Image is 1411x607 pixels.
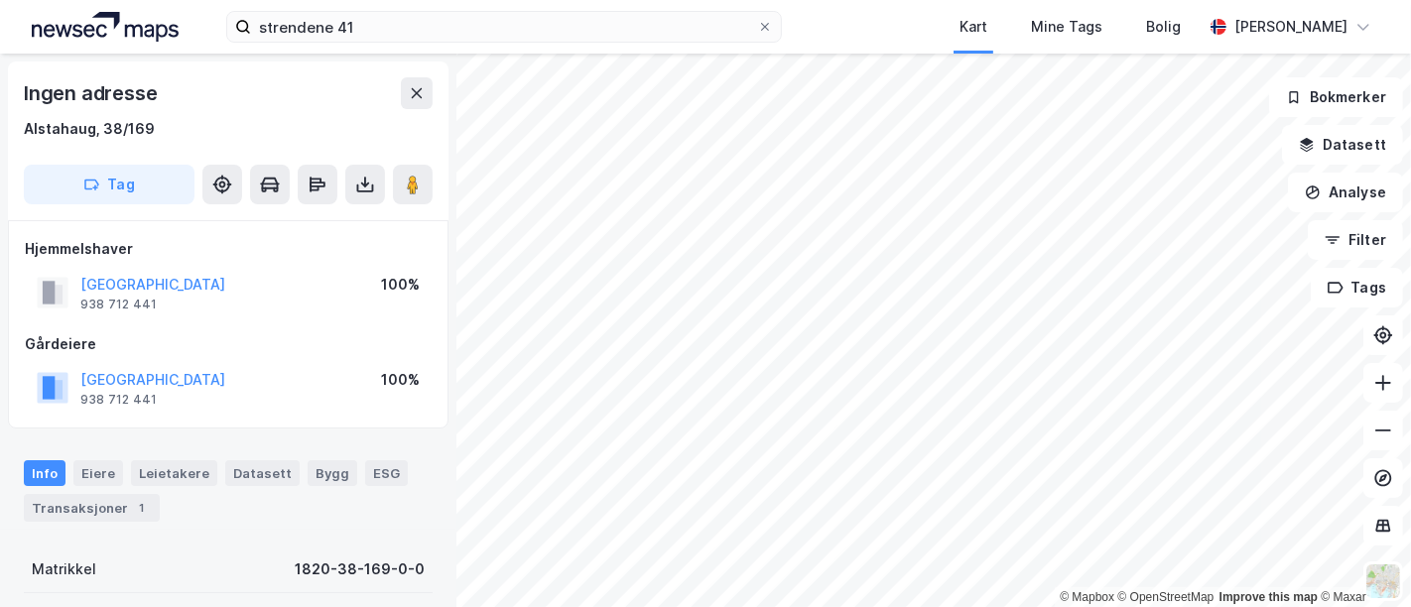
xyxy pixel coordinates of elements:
[25,237,432,261] div: Hjemmelshaver
[131,460,217,486] div: Leietakere
[381,273,420,297] div: 100%
[1312,512,1411,607] iframe: Chat Widget
[24,165,194,204] button: Tag
[1308,220,1403,260] button: Filter
[308,460,357,486] div: Bygg
[24,460,65,486] div: Info
[225,460,300,486] div: Datasett
[251,12,757,42] input: Søk på adresse, matrikkel, gårdeiere, leietakere eller personer
[24,117,155,141] div: Alstahaug, 38/169
[1282,125,1403,165] button: Datasett
[1269,77,1403,117] button: Bokmerker
[1312,512,1411,607] div: Kontrollprogram for chat
[295,557,425,581] div: 1820-38-169-0-0
[1219,590,1318,604] a: Improve this map
[1060,590,1114,604] a: Mapbox
[24,77,161,109] div: Ingen adresse
[132,498,152,518] div: 1
[1288,173,1403,212] button: Analyse
[32,12,179,42] img: logo.a4113a55bc3d86da70a041830d287a7e.svg
[24,494,160,522] div: Transaksjoner
[960,15,987,39] div: Kart
[73,460,123,486] div: Eiere
[1118,590,1215,604] a: OpenStreetMap
[1311,268,1403,307] button: Tags
[25,332,432,356] div: Gårdeiere
[32,557,96,581] div: Matrikkel
[80,297,157,312] div: 938 712 441
[381,368,420,392] div: 100%
[80,392,157,408] div: 938 712 441
[1146,15,1181,39] div: Bolig
[365,460,408,486] div: ESG
[1234,15,1347,39] div: [PERSON_NAME]
[1031,15,1102,39] div: Mine Tags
